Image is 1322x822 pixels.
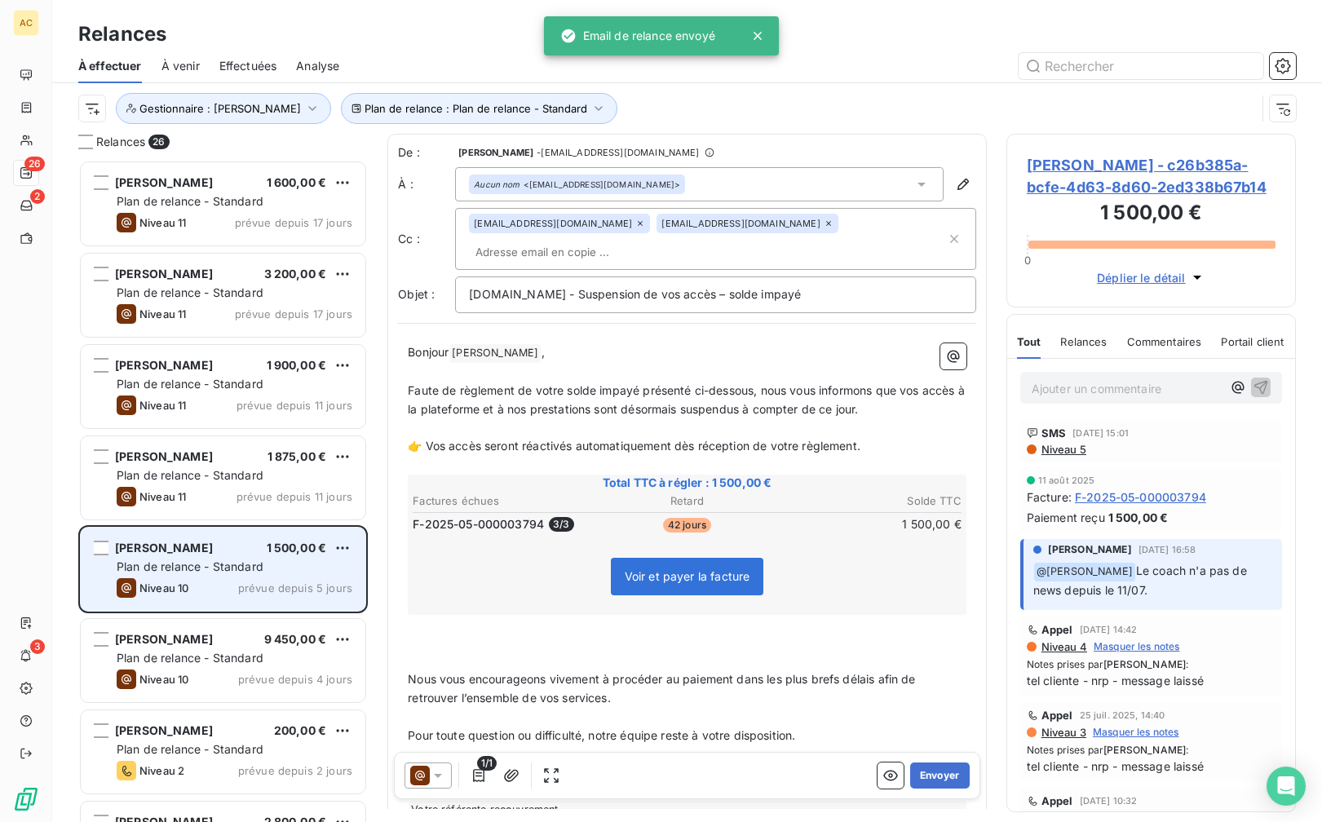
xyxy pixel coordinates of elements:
span: Niveau 11 [139,399,186,412]
span: Plan de relance - Standard [117,742,263,756]
a: 2 [13,192,38,219]
span: SMS [1041,426,1066,440]
span: Voir et payer la facture [625,569,750,583]
span: Plan de relance - Standard [117,194,263,208]
span: 1 900,00 € [267,358,327,372]
span: [PERSON_NAME] [458,148,533,157]
span: @ [PERSON_NAME] [1034,563,1135,581]
span: 9 450,00 € [264,632,327,646]
label: Cc : [398,231,455,247]
span: Niveau 4 [1040,640,1087,653]
span: Masquer les notes [1093,725,1179,740]
span: [DATE] 10:32 [1080,796,1138,806]
span: Déplier le détail [1097,269,1186,286]
span: Niveau 3 [1040,726,1086,739]
span: [PERSON_NAME] [115,723,213,737]
div: <[EMAIL_ADDRESS][DOMAIN_NAME]> [474,179,680,190]
span: prévue depuis 11 jours [237,399,352,412]
span: prévue depuis 4 jours [238,673,352,686]
button: Déplier le détail [1092,268,1210,287]
span: [PERSON_NAME] [449,344,541,363]
span: prévue depuis 2 jours [238,764,352,777]
span: 11 août 2025 [1038,475,1095,485]
span: Le coach n'a pas de news depuis le 11/07. [1033,563,1250,597]
span: prévue depuis 5 jours [238,581,352,594]
span: 1/1 [477,756,497,771]
span: 3 [30,639,45,654]
span: Plan de relance : Plan de relance - Standard [365,102,587,115]
span: tel cliente - nrp - message laissé [1027,758,1276,775]
span: 1 500,00 € [1108,509,1169,526]
span: Plan de relance - Standard [117,377,263,391]
span: [PERSON_NAME] [115,632,213,646]
span: Appel [1041,623,1073,636]
span: 0 [1024,254,1031,267]
span: Relances [1060,335,1107,348]
span: [EMAIL_ADDRESS][DOMAIN_NAME] [474,219,632,228]
span: 👉 Vos accès seront réactivés automatiquement dès réception de votre règlement. [408,439,860,453]
span: [PERSON_NAME] [115,358,213,372]
span: Nous vous encourageons vivement à procéder au paiement dans les plus brefs délais afin de retrouv... [408,672,919,705]
em: Aucun nom [474,179,520,190]
span: Faute de règlement de votre solde impayé présenté ci-dessous, nous vous informons que vos accès à... [408,383,968,416]
span: Niveau 2 [139,764,184,777]
span: Niveau 5 [1040,443,1086,456]
span: Appel [1041,709,1073,722]
span: Plan de relance - Standard [117,285,263,299]
span: 25 juil. 2025, 14:40 [1080,710,1165,720]
span: Plan de relance - Standard [117,559,263,573]
a: 26 [13,160,38,186]
span: Niveau 11 [139,216,186,229]
span: [PERSON_NAME] - c26b385a-bcfe-4d63-8d60-2ed338b67b14 [1027,154,1276,198]
span: Bonjour [408,345,449,359]
span: Appel [1041,794,1073,807]
div: Email de relance envoyé [560,21,715,51]
h3: Relances [78,20,166,49]
button: Plan de relance : Plan de relance - Standard [341,93,617,124]
span: , [542,345,545,359]
span: Plan de relance - Standard [117,651,263,665]
span: Gestionnaire : [PERSON_NAME] [139,102,301,115]
span: Relances [96,134,145,150]
span: Plan de relance - Standard [117,468,263,482]
span: Effectuées [219,58,277,74]
td: 1 500,00 € [780,515,962,533]
div: Open Intercom Messenger [1267,767,1306,806]
button: Gestionnaire : [PERSON_NAME] [116,93,331,124]
span: Masquer les notes [1094,639,1180,654]
span: Notes prises par : [1027,743,1276,758]
span: [DOMAIN_NAME] - Suspension de vos accès – solde impayé [469,287,801,301]
span: F-2025-05-000003794 [413,516,544,533]
div: grid [78,160,368,822]
span: - [EMAIL_ADDRESS][DOMAIN_NAME] [537,148,699,157]
span: 2 [30,189,45,204]
input: Adresse email en copie ... [469,240,657,264]
th: Factures échues [412,493,595,510]
span: Objet : [398,287,435,301]
th: Solde TTC [780,493,962,510]
span: [PERSON_NAME] [1048,542,1132,557]
span: Niveau 10 [139,673,188,686]
span: Commentaires [1127,335,1202,348]
span: Facture : [1027,488,1072,506]
span: 26 [24,157,45,171]
span: [DATE] 15:01 [1072,428,1129,438]
span: Total TTC à régler : 1 500,00 € [410,475,964,491]
span: Tout [1017,335,1041,348]
span: [EMAIL_ADDRESS][DOMAIN_NAME] [661,219,820,228]
span: [PERSON_NAME] [1103,658,1186,670]
span: [PERSON_NAME] [115,267,213,281]
th: Retard [596,493,779,510]
span: Paiement reçu [1027,509,1105,526]
span: 3 / 3 [549,517,573,532]
span: 3 200,00 € [264,267,327,281]
button: Envoyer [910,762,970,789]
span: Niveau 11 [139,307,186,320]
span: [DATE] 16:58 [1139,545,1196,555]
span: À effectuer [78,58,142,74]
span: Niveau 10 [139,581,188,594]
span: 42 jours [663,518,711,533]
span: 1 875,00 € [267,449,327,463]
span: prévue depuis 11 jours [237,490,352,503]
span: prévue depuis 17 jours [235,307,352,320]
